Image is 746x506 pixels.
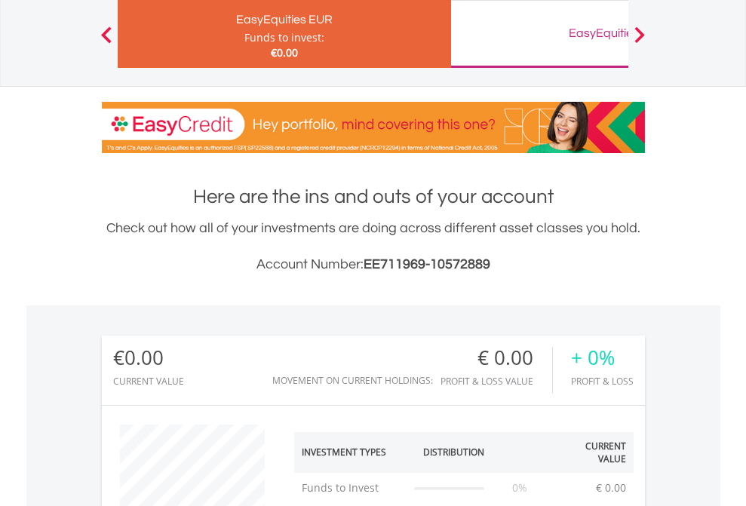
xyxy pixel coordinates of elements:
[272,376,433,385] div: Movement on Current Holdings:
[113,376,184,386] div: CURRENT VALUE
[244,30,324,45] div: Funds to invest:
[294,432,407,473] th: Investment Types
[127,9,442,30] div: EasyEquities EUR
[441,347,552,369] div: € 0.00
[441,376,552,386] div: Profit & Loss Value
[271,45,298,60] span: €0.00
[571,347,634,369] div: + 0%
[588,473,634,503] td: € 0.00
[423,446,484,458] div: Distribution
[294,473,407,503] td: Funds to Invest
[113,347,184,369] div: €0.00
[548,432,634,473] th: Current Value
[102,102,645,153] img: EasyCredit Promotion Banner
[91,34,121,49] button: Previous
[102,218,645,275] div: Check out how all of your investments are doing across different asset classes you hold.
[571,376,634,386] div: Profit & Loss
[364,257,490,271] span: EE711969-10572889
[492,473,548,503] td: 0%
[102,183,645,210] h1: Here are the ins and outs of your account
[625,34,655,49] button: Next
[102,254,645,275] h3: Account Number:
